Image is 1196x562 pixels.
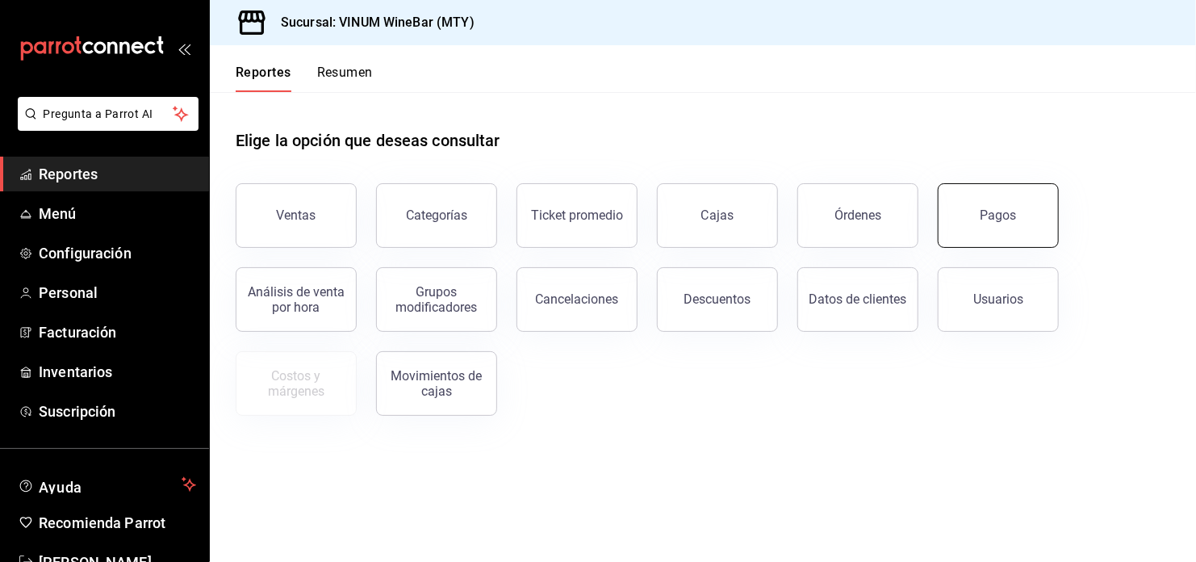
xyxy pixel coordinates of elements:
button: Ventas [236,183,357,248]
div: Descuentos [684,291,751,307]
h1: Elige la opción que deseas consultar [236,128,500,153]
span: Ayuda [39,475,175,494]
button: Pagos [938,183,1059,248]
button: Resumen [317,65,373,92]
button: Reportes [236,65,291,92]
div: Pagos [981,208,1017,223]
button: Ticket promedio [516,183,638,248]
div: navigation tabs [236,65,373,92]
button: Pregunta a Parrot AI [18,97,199,131]
button: Datos de clientes [797,267,918,332]
button: Usuarios [938,267,1059,332]
span: Configuración [39,242,196,264]
h3: Sucursal: VINUM WineBar (MTY) [268,13,475,32]
span: Reportes [39,163,196,185]
span: Recomienda Parrot [39,512,196,534]
button: Cancelaciones [516,267,638,332]
div: Ventas [277,208,316,223]
button: Grupos modificadores [376,267,497,332]
button: Descuentos [657,267,778,332]
button: Análisis de venta por hora [236,267,357,332]
div: Ticket promedio [531,208,623,223]
div: Cajas [701,206,734,225]
div: Órdenes [834,208,881,223]
div: Datos de clientes [809,291,907,307]
div: Costos y márgenes [246,368,346,399]
button: Órdenes [797,183,918,248]
div: Análisis de venta por hora [246,284,346,315]
span: Suscripción [39,401,196,422]
button: Contrata inventarios para ver este reporte [236,351,357,416]
div: Movimientos de cajas [387,368,487,399]
span: Facturación [39,321,196,343]
div: Categorías [406,208,467,223]
span: Menú [39,203,196,224]
button: Movimientos de cajas [376,351,497,416]
div: Grupos modificadores [387,284,487,315]
button: open_drawer_menu [178,42,190,55]
div: Cancelaciones [536,291,619,307]
span: Pregunta a Parrot AI [44,106,174,123]
div: Usuarios [973,291,1023,307]
span: Inventarios [39,361,196,383]
a: Pregunta a Parrot AI [11,117,199,134]
button: Categorías [376,183,497,248]
a: Cajas [657,183,778,248]
span: Personal [39,282,196,304]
